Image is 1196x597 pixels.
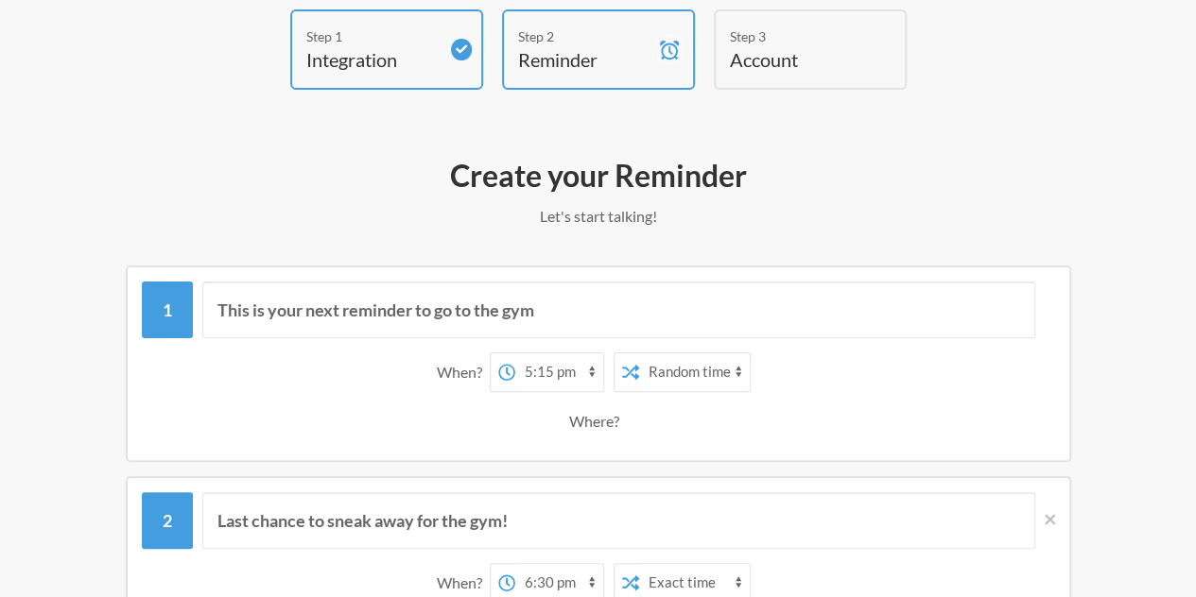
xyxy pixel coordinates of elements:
div: Step 1 [306,26,439,46]
p: Let's start talking! [57,205,1139,228]
h4: Reminder [518,46,650,73]
input: Message [202,492,1035,549]
div: Step 2 [518,26,650,46]
h4: Account [730,46,862,73]
div: When? [437,352,490,392]
div: Step 3 [730,26,862,46]
div: Where? [569,401,627,441]
h2: Create your Reminder [57,156,1139,196]
input: Message [202,281,1035,338]
h4: Integration [306,46,439,73]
